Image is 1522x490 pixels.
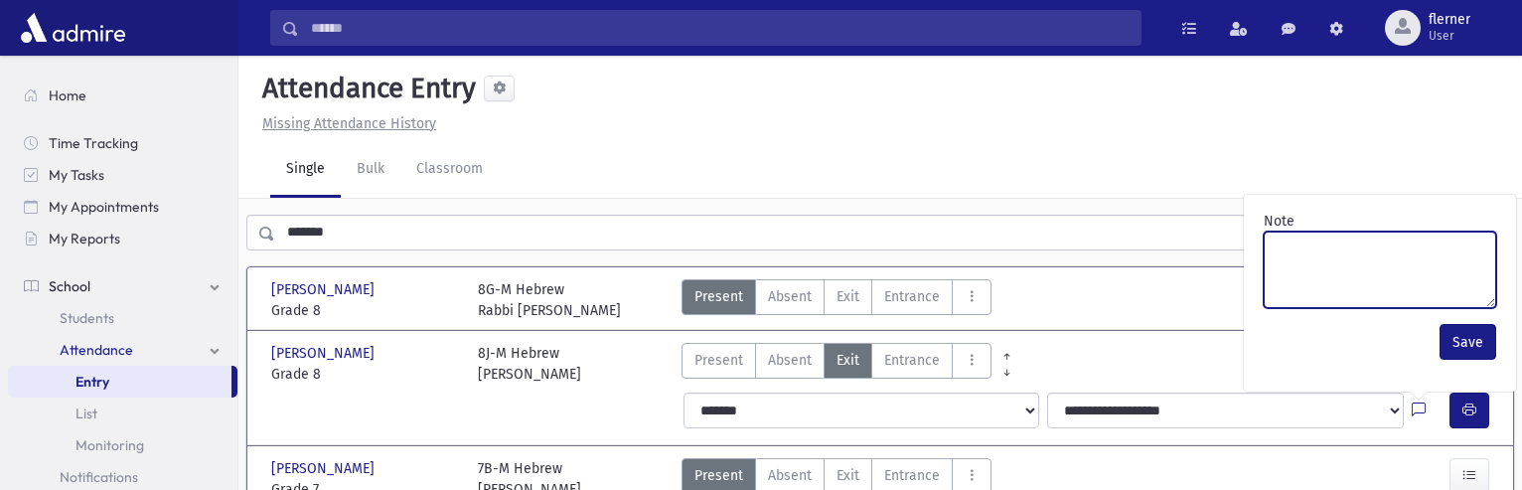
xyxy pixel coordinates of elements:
div: AttTypes [682,343,991,385]
a: Attendance [8,334,237,366]
span: Time Tracking [49,134,138,152]
span: User [1429,28,1470,44]
a: Classroom [400,142,499,198]
span: Absent [768,286,812,307]
span: Absent [768,350,812,371]
span: Attendance [60,341,133,359]
span: Exit [837,350,859,371]
a: Single [270,142,341,198]
div: AttTypes [682,279,991,321]
span: Notifications [60,468,138,486]
h5: Attendance Entry [254,72,476,105]
a: Time Tracking [8,127,237,159]
span: flerner [1429,12,1470,28]
span: [PERSON_NAME] [271,458,379,479]
button: Save [1440,324,1496,360]
span: List [76,405,97,422]
label: Note [1264,211,1294,232]
a: Bulk [341,142,400,198]
span: Grade 8 [271,364,458,385]
a: My Appointments [8,191,237,223]
span: Present [694,286,743,307]
a: List [8,398,237,429]
a: Entry [8,366,231,398]
a: Students [8,302,237,334]
span: [PERSON_NAME] [271,343,379,364]
span: Home [49,86,86,104]
span: My Reports [49,230,120,247]
a: Home [8,80,237,111]
span: Entry [76,373,109,391]
img: AdmirePro [16,8,130,48]
div: 8G-M Hebrew Rabbi [PERSON_NAME] [478,279,621,321]
span: Absent [768,465,812,486]
span: [PERSON_NAME] [271,279,379,300]
span: Present [694,350,743,371]
span: Present [694,465,743,486]
u: Missing Attendance History [262,115,436,132]
span: Entrance [884,286,940,307]
a: Missing Attendance History [254,115,436,132]
input: Search [299,10,1141,46]
span: Exit [837,286,859,307]
a: School [8,270,237,302]
a: Monitoring [8,429,237,461]
span: School [49,277,90,295]
span: Students [60,309,114,327]
a: My Tasks [8,159,237,191]
div: 8J-M Hebrew [PERSON_NAME] [478,343,581,385]
span: Entrance [884,350,940,371]
span: Grade 8 [271,300,458,321]
span: My Appointments [49,198,159,216]
span: My Tasks [49,166,104,184]
a: My Reports [8,223,237,254]
span: Monitoring [76,436,144,454]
